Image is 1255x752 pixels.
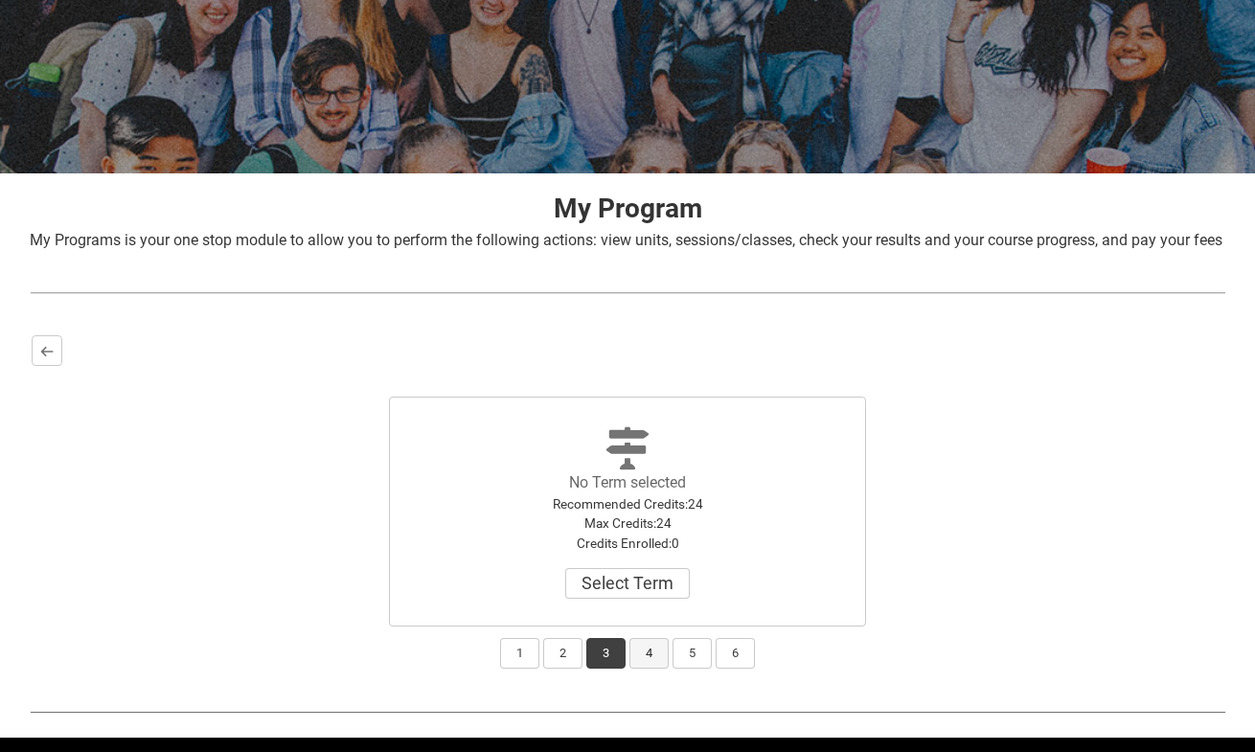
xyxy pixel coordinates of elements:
[673,638,712,669] button: 5
[554,193,702,224] strong: My Program
[716,638,755,669] button: 6
[30,231,1222,249] span: My Programs is your one stop module to allow you to perform the following actions: view units, se...
[32,335,62,366] button: Back
[500,638,539,669] button: 1
[520,513,735,533] div: Max Credits : 24
[543,638,582,669] button: 2
[565,568,690,599] button: No Term selectedRecommended Credits:24Max Credits:24Credits Enrolled:0
[30,701,1225,721] img: REDU_GREY_LINE
[520,534,735,553] div: Credits Enrolled : 0
[569,473,686,491] label: No Term selected
[629,638,669,669] button: 4
[586,638,626,669] button: 3
[520,494,735,513] div: Recommended Credits : 24
[30,283,1225,303] img: REDU_GREY_LINE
